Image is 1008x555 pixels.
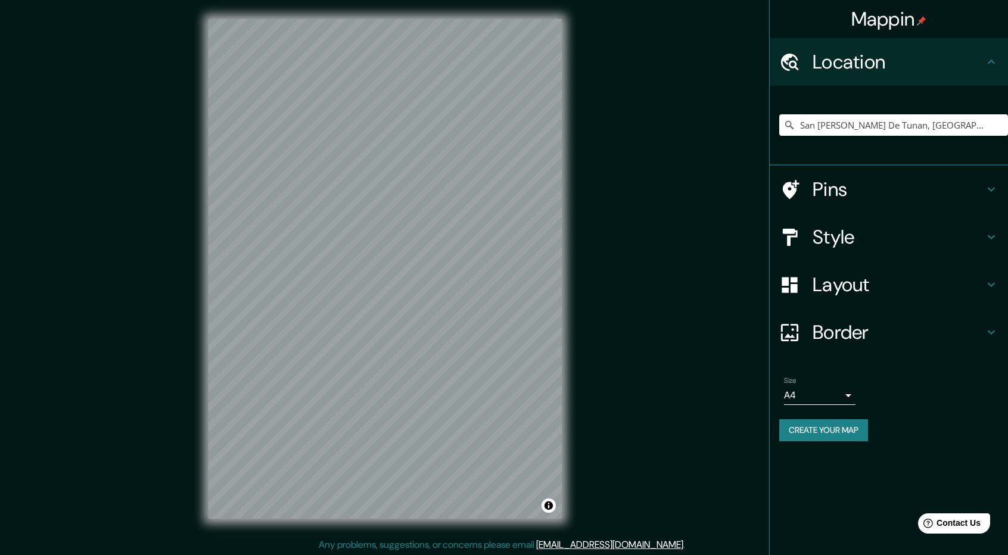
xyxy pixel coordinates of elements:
button: Create your map [779,419,868,441]
label: Size [784,376,797,386]
p: Any problems, suggestions, or concerns please email . [319,538,685,552]
h4: Mappin [851,7,927,31]
div: . [687,538,689,552]
div: A4 [784,386,855,405]
h4: Style [813,225,984,249]
canvas: Map [209,19,562,519]
h4: Layout [813,273,984,297]
img: pin-icon.png [917,16,926,26]
button: Toggle attribution [542,498,556,513]
div: Location [770,38,1008,86]
div: Layout [770,261,1008,308]
h4: Location [813,50,984,74]
div: Border [770,308,1008,356]
input: Pick your city or area [779,114,1008,136]
div: . [685,538,687,552]
a: [EMAIL_ADDRESS][DOMAIN_NAME] [536,538,683,551]
iframe: Help widget launcher [902,509,995,542]
h4: Pins [813,177,984,201]
div: Pins [770,166,1008,213]
div: Style [770,213,1008,261]
h4: Border [813,320,984,344]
